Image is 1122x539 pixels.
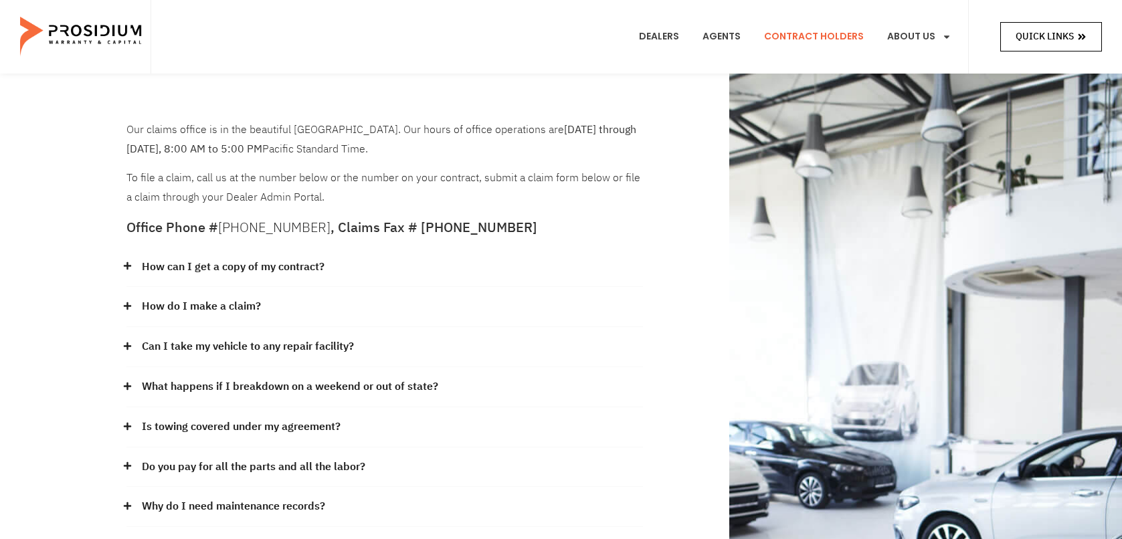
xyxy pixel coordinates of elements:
[126,247,643,288] div: How can I get a copy of my contract?
[142,337,354,356] a: Can I take my vehicle to any repair facility?
[126,487,643,527] div: Why do I need maintenance records?
[629,12,961,62] nav: Menu
[142,417,341,437] a: Is towing covered under my agreement?
[877,12,961,62] a: About Us
[142,497,325,516] a: Why do I need maintenance records?
[126,120,643,159] p: Our claims office is in the beautiful [GEOGRAPHIC_DATA]. Our hours of office operations are Pacif...
[1016,28,1074,45] span: Quick Links
[218,217,331,237] a: [PHONE_NUMBER]
[142,297,261,316] a: How do I make a claim?
[126,122,636,157] b: [DATE] through [DATE], 8:00 AM to 5:00 PM
[1000,22,1102,51] a: Quick Links
[142,377,438,397] a: What happens if I breakdown on a weekend or out of state?
[126,447,643,488] div: Do you pay for all the parts and all the labor?
[126,367,643,407] div: What happens if I breakdown on a weekend or out of state?
[142,257,324,277] a: How can I get a copy of my contract?
[692,12,751,62] a: Agents
[629,12,689,62] a: Dealers
[126,287,643,327] div: How do I make a claim?
[142,457,365,477] a: Do you pay for all the parts and all the labor?
[126,221,643,234] h5: Office Phone # , Claims Fax # [PHONE_NUMBER]
[754,12,874,62] a: Contract Holders
[126,407,643,447] div: Is towing covered under my agreement?
[126,120,643,207] div: To file a claim, call us at the number below or the number on your contract, submit a claim form ...
[126,327,643,367] div: Can I take my vehicle to any repair facility?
